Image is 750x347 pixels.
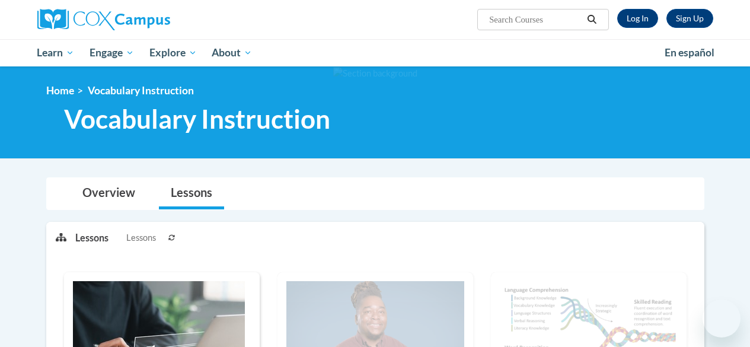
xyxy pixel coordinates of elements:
[28,39,722,66] div: Main menu
[126,231,156,244] span: Lessons
[666,9,713,28] a: Register
[617,9,658,28] a: Log In
[37,9,170,30] img: Cox Campus
[90,46,134,60] span: Engage
[204,39,260,66] a: About
[64,103,330,135] span: Vocabulary Instruction
[488,12,583,27] input: Search Courses
[703,300,741,338] iframe: Button to launch messaging window
[665,46,714,59] span: En español
[82,39,142,66] a: Engage
[46,84,74,97] a: Home
[142,39,205,66] a: Explore
[583,12,601,27] button: Search
[37,9,251,30] a: Cox Campus
[159,178,224,209] a: Lessons
[657,40,722,65] a: En español
[212,46,252,60] span: About
[75,231,108,244] p: Lessons
[30,39,82,66] a: Learn
[333,67,417,80] img: Section background
[71,178,147,209] a: Overview
[37,46,74,60] span: Learn
[149,46,197,60] span: Explore
[88,84,194,97] span: Vocabulary Instruction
